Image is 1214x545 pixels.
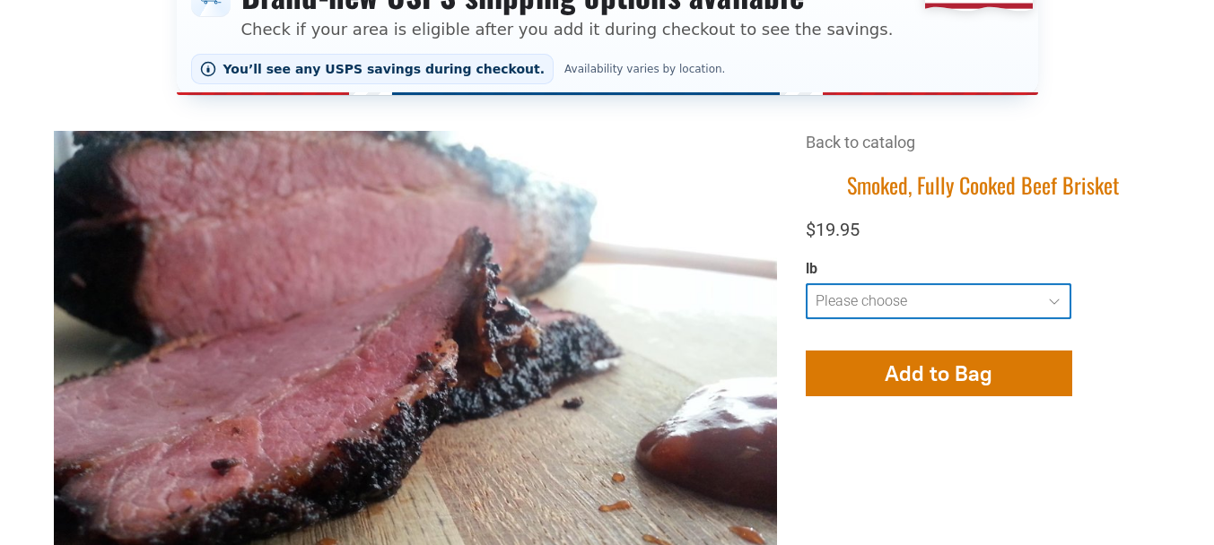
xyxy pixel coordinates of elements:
h1: Smoked, Fully Cooked Beef Brisket [806,171,1160,199]
button: Add to Bag [806,350,1071,395]
p: Check if your area is eligible after you add it during checkout to see the savings. [241,17,894,41]
span: Availability varies by location. [561,63,729,75]
div: lb [806,260,1071,279]
a: Back to catalog [806,133,915,151]
span: You’ll see any USPS savings during checkout. [223,62,546,76]
span: $19.95 [806,219,860,240]
div: Breadcrumbs [806,131,1160,171]
span: Add to Bag [885,360,992,386]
